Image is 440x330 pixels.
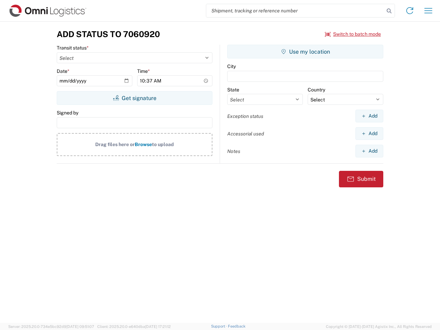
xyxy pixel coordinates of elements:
[137,68,150,74] label: Time
[326,323,432,330] span: Copyright © [DATE]-[DATE] Agistix Inc., All Rights Reserved
[211,324,228,328] a: Support
[227,131,264,137] label: Accessorial used
[152,142,174,147] span: to upload
[325,29,381,40] button: Switch to batch mode
[66,324,94,329] span: [DATE] 09:51:07
[135,142,152,147] span: Browse
[57,29,160,39] h3: Add Status to 7060920
[339,171,383,187] button: Submit
[97,324,171,329] span: Client: 2025.20.0-e640dba
[8,324,94,329] span: Server: 2025.20.0-734e5bc92d9
[355,145,383,157] button: Add
[355,127,383,140] button: Add
[227,63,236,69] label: City
[355,110,383,122] button: Add
[227,148,240,154] label: Notes
[57,45,89,51] label: Transit status
[57,91,212,105] button: Get signature
[57,68,69,74] label: Date
[206,4,384,17] input: Shipment, tracking or reference number
[227,87,239,93] label: State
[145,324,171,329] span: [DATE] 17:21:12
[227,45,383,58] button: Use my location
[57,110,78,116] label: Signed by
[95,142,135,147] span: Drag files here or
[308,87,325,93] label: Country
[228,324,245,328] a: Feedback
[227,113,263,119] label: Exception status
